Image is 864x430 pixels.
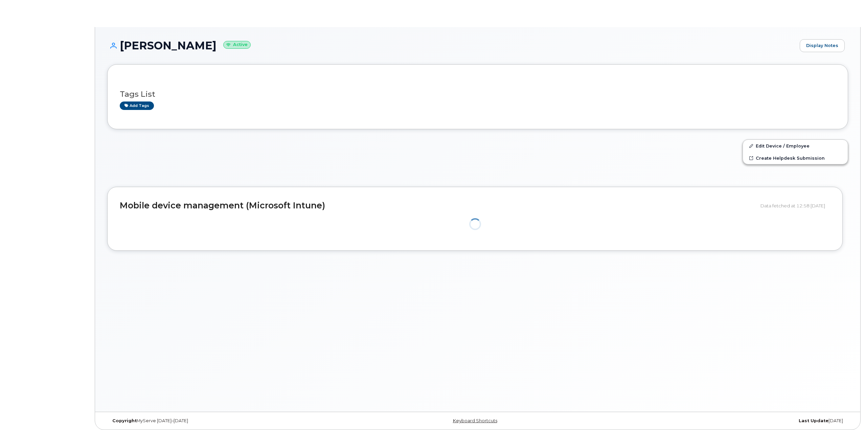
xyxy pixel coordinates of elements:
[799,418,828,423] strong: Last Update
[223,41,251,49] small: Active
[112,418,137,423] strong: Copyright
[120,201,755,210] h2: Mobile device management (Microsoft Intune)
[601,418,848,424] div: [DATE]
[120,90,836,98] h3: Tags List
[107,418,354,424] div: MyServe [DATE]–[DATE]
[760,199,830,212] div: Data fetched at 12:58 [DATE]
[800,39,845,52] a: Display Notes
[743,152,848,164] a: Create Helpdesk Submission
[107,40,796,51] h1: [PERSON_NAME]
[120,101,154,110] a: Add tags
[453,418,497,423] a: Keyboard Shortcuts
[743,140,848,152] a: Edit Device / Employee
